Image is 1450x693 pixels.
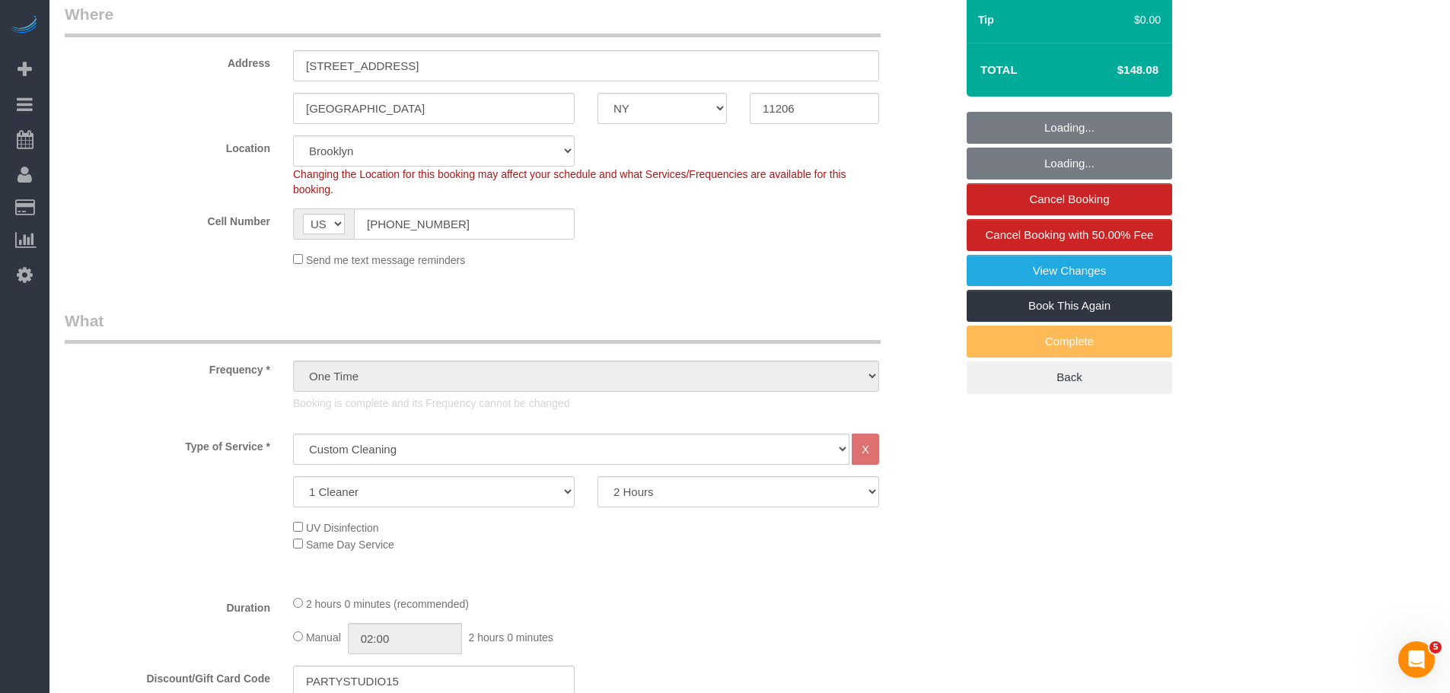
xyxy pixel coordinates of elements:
[293,396,879,411] p: Booking is complete and its Frequency cannot be changed
[306,598,469,610] span: 2 hours 0 minutes (recommended)
[53,135,282,156] label: Location
[750,93,879,124] input: Zip Code
[293,93,575,124] input: City
[306,631,341,644] span: Manual
[986,228,1154,241] span: Cancel Booking with 50.00% Fee
[53,434,282,454] label: Type of Service *
[9,15,40,37] img: Automaid Logo
[967,255,1172,287] a: View Changes
[53,50,282,71] label: Address
[980,63,1018,76] strong: Total
[293,168,846,196] span: Changing the Location for this booking may affect your schedule and what Services/Frequencies are...
[978,12,994,27] label: Tip
[967,290,1172,322] a: Book This Again
[53,595,282,615] label: Duration
[1072,64,1158,77] h4: $148.08
[65,310,881,344] legend: What
[306,539,394,551] span: Same Day Service
[1117,12,1161,27] div: $0.00
[967,183,1172,215] a: Cancel Booking
[1429,641,1442,653] span: 5
[306,254,465,266] span: Send me text message reminders
[354,208,575,240] input: Cell Number
[306,522,379,534] span: UV Disinfection
[65,3,881,37] legend: Where
[967,361,1172,393] a: Back
[1398,641,1435,678] iframe: Intercom live chat
[53,357,282,377] label: Frequency *
[53,208,282,229] label: Cell Number
[53,666,282,686] label: Discount/Gift Card Code
[469,631,553,644] span: 2 hours 0 minutes
[967,219,1172,251] a: Cancel Booking with 50.00% Fee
